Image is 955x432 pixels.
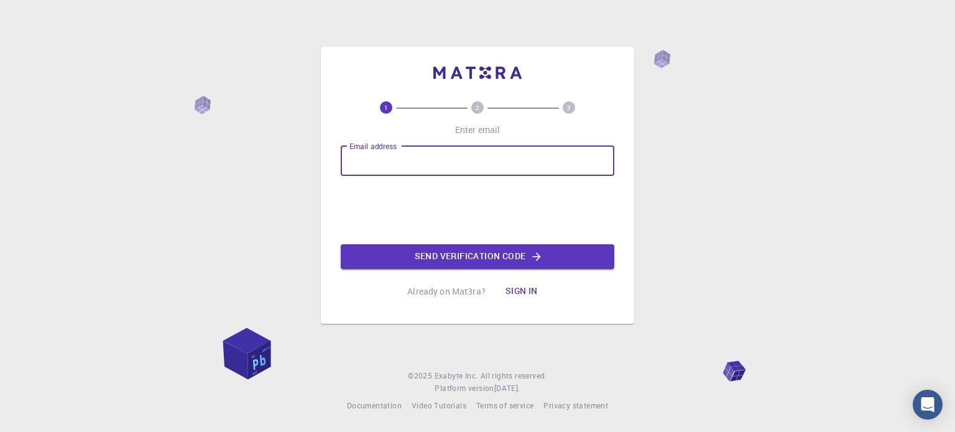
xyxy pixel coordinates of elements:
text: 1 [384,103,388,112]
text: 3 [567,103,571,112]
a: Documentation [347,400,402,412]
a: Terms of service [476,400,533,412]
span: [DATE] . [494,383,520,393]
a: Exabyte Inc. [435,370,478,382]
a: Video Tutorials [412,400,466,412]
button: Sign in [496,279,548,304]
label: Email address [349,141,397,152]
a: Privacy statement [543,400,608,412]
span: Video Tutorials [412,400,466,410]
iframe: reCAPTCHA [383,186,572,234]
span: © 2025 [408,370,434,382]
p: Already on Mat3ra? [407,285,486,298]
span: All rights reserved. [481,370,547,382]
span: Privacy statement [543,400,608,410]
span: Platform version [435,382,494,395]
text: 2 [476,103,479,112]
span: Terms of service [476,400,533,410]
button: Send verification code [341,244,614,269]
p: Enter email [455,124,501,136]
a: [DATE]. [494,382,520,395]
span: Documentation [347,400,402,410]
span: Exabyte Inc. [435,370,478,380]
div: Open Intercom Messenger [913,390,943,420]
